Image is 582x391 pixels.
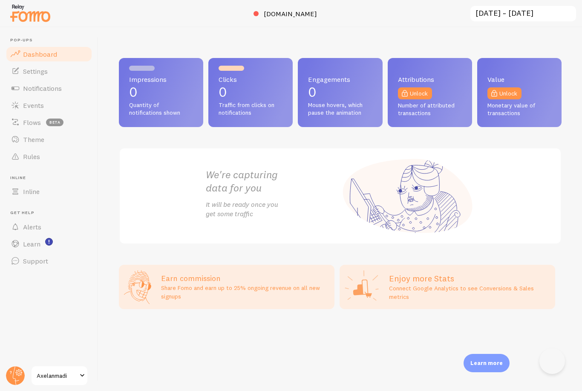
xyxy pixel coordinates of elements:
[206,200,340,219] p: It will be ready once you get some traffic
[340,265,555,309] a: Enjoy more Stats Connect Google Analytics to see Conversions & Sales metrics
[23,223,41,231] span: Alerts
[398,76,462,83] span: Attributions
[308,76,372,83] span: Engagements
[129,101,193,116] span: Quantity of notifications shown
[219,101,282,116] span: Traffic from clicks on notifications
[5,63,93,80] a: Settings
[31,365,88,386] a: Axelanmadi
[10,38,93,43] span: Pop-ups
[10,175,93,181] span: Inline
[206,168,340,194] h2: We're capturing data for you
[23,84,62,93] span: Notifications
[5,114,93,131] a: Flows beta
[487,102,551,117] span: Monetary value of transactions
[23,118,41,127] span: Flows
[308,85,372,99] p: 0
[5,148,93,165] a: Rules
[464,354,510,372] div: Learn more
[23,135,44,144] span: Theme
[23,152,40,161] span: Rules
[398,87,432,99] a: Unlock
[308,101,372,116] span: Mouse hovers, which pause the animation
[129,85,193,99] p: 0
[389,273,550,284] h2: Enjoy more Stats
[487,76,551,83] span: Value
[45,238,53,246] svg: <p>Watch New Feature Tutorials!</p>
[23,240,40,248] span: Learn
[219,76,282,83] span: Clicks
[5,252,93,269] a: Support
[161,273,329,283] h3: Earn commission
[487,87,521,99] a: Unlock
[389,284,550,301] p: Connect Google Analytics to see Conversions & Sales metrics
[539,348,565,374] iframe: Help Scout Beacon - Open
[5,183,93,200] a: Inline
[219,85,282,99] p: 0
[23,257,48,265] span: Support
[5,97,93,114] a: Events
[345,270,379,304] img: Google Analytics
[23,50,57,58] span: Dashboard
[5,80,93,97] a: Notifications
[129,76,193,83] span: Impressions
[23,67,48,75] span: Settings
[161,284,329,301] p: Share Fomo and earn up to 25% ongoing revenue on all new signups
[470,359,503,367] p: Learn more
[10,210,93,216] span: Get Help
[5,131,93,148] a: Theme
[23,187,40,196] span: Inline
[23,101,44,110] span: Events
[5,46,93,63] a: Dashboard
[398,102,462,117] span: Number of attributed transactions
[9,2,52,24] img: fomo-relay-logo-orange.svg
[5,235,93,252] a: Learn
[5,218,93,235] a: Alerts
[37,371,77,381] span: Axelanmadi
[46,119,63,126] span: beta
